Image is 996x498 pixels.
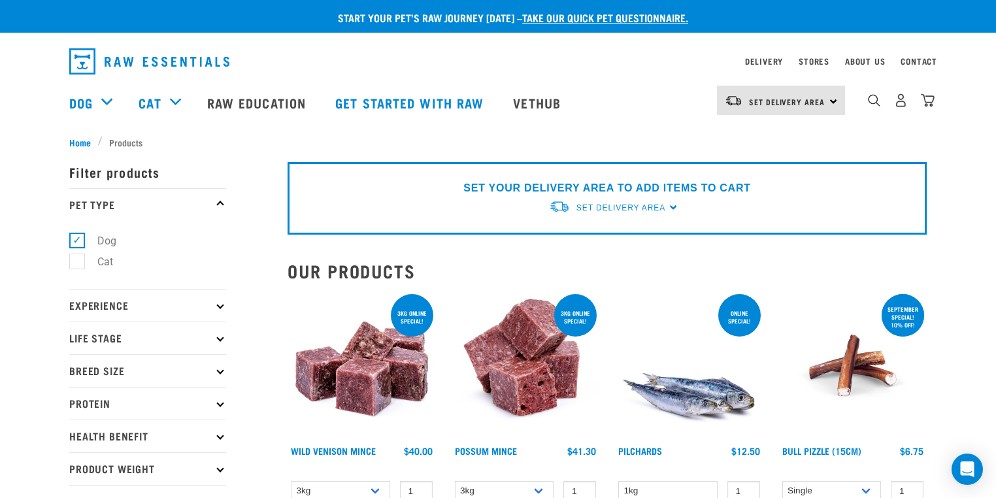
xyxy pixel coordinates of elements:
[779,291,927,440] img: Bull Pizzle
[500,76,577,129] a: Vethub
[900,446,923,456] div: $6.75
[799,59,829,63] a: Stores
[69,188,226,221] p: Pet Type
[576,203,665,212] span: Set Delivery Area
[782,448,861,453] a: Bull Pizzle (15cm)
[554,303,597,331] div: 3kg online special!
[194,76,322,129] a: Raw Education
[845,59,885,63] a: About Us
[952,454,983,485] div: Open Intercom Messenger
[288,261,927,281] h2: Our Products
[69,135,98,149] a: Home
[901,59,937,63] a: Contact
[69,452,226,485] p: Product Weight
[69,156,226,188] p: Filter products
[288,291,436,440] img: Pile Of Cubed Wild Venison Mince For Pets
[69,135,91,149] span: Home
[452,291,600,440] img: 1102 Possum Mince 01
[69,420,226,452] p: Health Benefit
[522,14,688,20] a: take our quick pet questionnaire.
[59,43,937,80] nav: dropdown navigation
[718,303,761,331] div: ONLINE SPECIAL!
[455,448,517,453] a: Possum Mince
[139,93,161,112] a: Cat
[725,95,742,107] img: van-moving.png
[391,303,433,331] div: 3kg online special!
[69,289,226,322] p: Experience
[69,354,226,387] p: Breed Size
[69,387,226,420] p: Protein
[868,94,880,107] img: home-icon-1@2x.png
[882,299,924,335] div: September special! 10% off!
[76,254,118,270] label: Cat
[291,448,376,453] a: Wild Venison Mince
[745,59,783,63] a: Delivery
[615,291,763,440] img: Four Whole Pilchards
[921,93,935,107] img: home-icon@2x.png
[69,93,93,112] a: Dog
[76,233,122,249] label: Dog
[69,48,229,75] img: Raw Essentials Logo
[69,322,226,354] p: Life Stage
[463,180,750,196] p: SET YOUR DELIVERY AREA TO ADD ITEMS TO CART
[322,76,500,129] a: Get started with Raw
[894,93,908,107] img: user.png
[567,446,596,456] div: $41.30
[749,99,825,104] span: Set Delivery Area
[618,448,662,453] a: Pilchards
[69,135,927,149] nav: breadcrumbs
[549,200,570,214] img: van-moving.png
[404,446,433,456] div: $40.00
[731,446,760,456] div: $12.50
